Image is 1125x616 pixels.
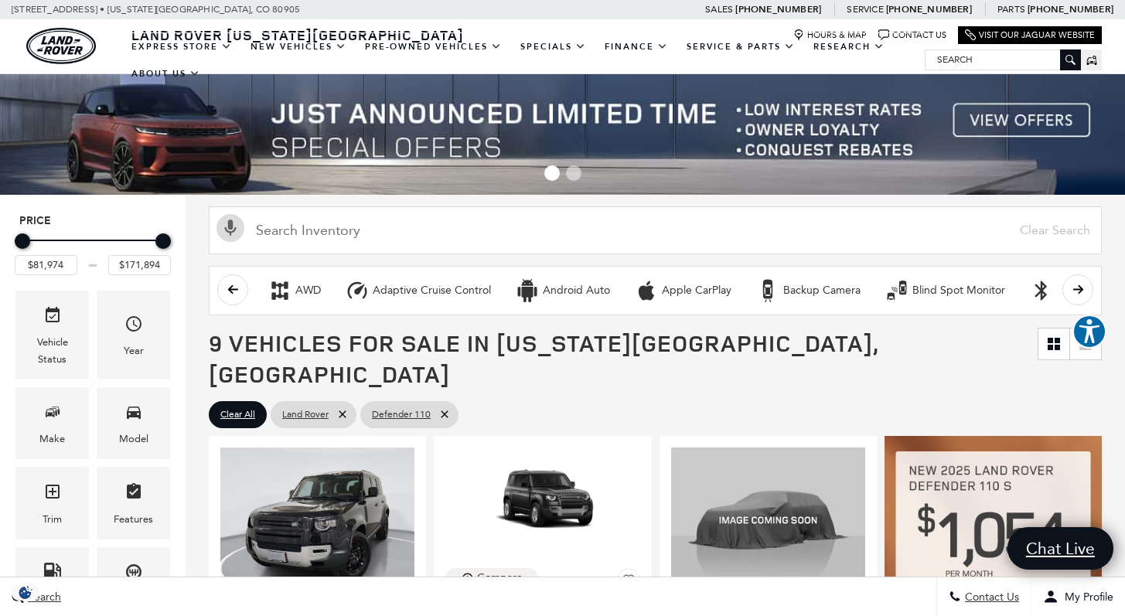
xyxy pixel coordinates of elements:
span: Land Rover [US_STATE][GEOGRAPHIC_DATA] [131,26,464,44]
a: Hours & Map [793,29,867,41]
div: Year [124,342,144,359]
input: Maximum [108,255,171,275]
a: Chat Live [1007,527,1113,570]
a: Service & Parts [677,33,804,60]
div: Adaptive Cruise Control [373,284,491,298]
div: Apple CarPlay [662,284,731,298]
input: Search [926,50,1080,69]
div: VehicleVehicle Status [15,291,89,379]
span: Chat Live [1018,538,1103,559]
svg: Click to toggle on voice search [216,214,244,242]
a: land-rover [26,28,96,64]
div: ModelModel [97,387,170,459]
div: Minimum Price [15,233,30,249]
div: Blind Spot Monitor [912,284,1005,298]
span: Go to slide 2 [566,165,581,181]
button: Compare Vehicle [445,568,538,588]
div: Adaptive Cruise Control [346,279,369,302]
button: scroll right [1062,274,1093,305]
span: Features [124,478,143,510]
a: Contact Us [878,29,946,41]
a: New Vehicles [241,33,356,60]
button: Backup CameraBackup Camera [748,274,869,307]
span: Fueltype [43,559,62,590]
aside: Accessibility Help Desk [1072,315,1106,352]
img: 2025 LAND ROVER Defender 110 S [220,448,414,593]
div: Bluetooth [1030,279,1053,302]
button: Save Vehicle [617,568,640,597]
a: [PHONE_NUMBER] [735,3,821,15]
a: About Us [122,60,210,87]
img: Land Rover [26,28,96,64]
span: My Profile [1059,590,1113,604]
div: Price [15,228,171,275]
div: FeaturesFeatures [97,467,170,539]
div: YearYear [97,291,170,379]
div: Apple CarPlay [635,279,658,302]
img: 2025 LAND ROVER Defender 110 400PS S [445,448,639,556]
h5: Price [19,214,166,228]
span: Clear All [220,405,255,424]
span: Parts [997,4,1025,15]
div: Model [119,431,148,448]
a: Pre-Owned Vehicles [356,33,511,60]
button: AWDAWD [260,274,329,307]
div: Backup Camera [783,284,861,298]
div: MakeMake [15,387,89,459]
a: Research [804,33,894,60]
nav: Main Navigation [122,33,925,87]
div: Make [39,431,65,448]
a: [STREET_ADDRESS] • [US_STATE][GEOGRAPHIC_DATA], CO 80905 [12,4,300,15]
img: 2025 LAND ROVER Defender 110 S [671,448,865,593]
div: Vehicle Status [27,334,77,368]
button: Blind Spot MonitorBlind Spot Monitor [877,274,1014,307]
div: AWD [295,284,321,298]
input: Minimum [15,255,77,275]
span: Sales [705,4,733,15]
button: Adaptive Cruise ControlAdaptive Cruise Control [337,274,499,307]
section: Click to Open Cookie Consent Modal [8,584,43,601]
span: 9 Vehicles for Sale in [US_STATE][GEOGRAPHIC_DATA], [GEOGRAPHIC_DATA] [209,327,878,390]
button: Open user profile menu [1031,577,1125,616]
button: Explore your accessibility options [1072,315,1106,349]
div: TrimTrim [15,467,89,539]
div: Blind Spot Monitor [885,279,909,302]
div: Android Auto [543,284,610,298]
div: Backup Camera [756,279,779,302]
a: [PHONE_NUMBER] [1028,3,1113,15]
a: EXPRESS STORE [122,33,241,60]
div: Trim [43,511,62,528]
span: Transmission [124,559,143,590]
span: Land Rover [282,405,329,424]
span: Trim [43,478,62,510]
span: Go to slide 1 [544,165,560,181]
button: Apple CarPlayApple CarPlay [626,274,740,307]
button: Android AutoAndroid Auto [507,274,619,307]
a: Grid View [1038,328,1069,359]
span: Make [43,399,62,431]
a: Visit Our Jaguar Website [965,29,1095,41]
div: Maximum Price [155,233,171,249]
span: Contact Us [961,590,1019,604]
div: Features [114,511,153,528]
a: [PHONE_NUMBER] [886,3,972,15]
span: Vehicle [43,302,62,334]
div: Android Auto [516,279,539,302]
img: Opt-Out Icon [8,584,43,601]
button: Bluetooth [1021,274,1113,307]
span: Service [847,4,883,15]
div: Compare [477,571,523,585]
div: AWD [268,279,291,302]
span: Year [124,311,143,342]
a: Finance [595,33,677,60]
button: scroll left [217,274,248,305]
a: Land Rover [US_STATE][GEOGRAPHIC_DATA] [122,26,473,44]
a: Specials [511,33,595,60]
span: Model [124,399,143,431]
span: Defender 110 [372,405,431,424]
input: Search Inventory [209,206,1102,254]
